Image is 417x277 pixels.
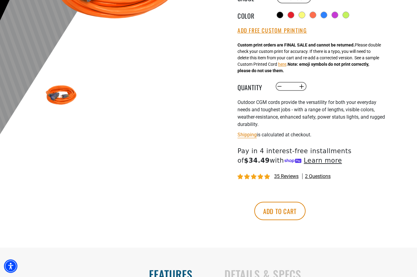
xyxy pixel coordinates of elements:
a: Shipping [238,132,257,138]
div: Accessibility Menu [4,260,17,273]
div: is calculated at checkout. [238,131,387,139]
button: Add Free Custom Printing [238,28,307,34]
div: Please double check your custom print for accuracy. If there is a typo, you will need to delete t... [238,42,381,74]
span: 35 reviews [274,174,299,179]
span: Outdoor CGM cords provide the versatility for both your everyday needs and toughest jobs - with a... [238,100,385,127]
strong: Custom print orders are FINAL SALE and cannot be returned. [238,43,355,48]
button: here [278,61,286,68]
button: Add to cart [254,202,306,220]
legend: Color [238,11,268,19]
label: Quantity [238,83,268,91]
strong: Note: emoji symbols do not print correctly, please do not use them. [238,62,369,73]
span: 4.80 stars [238,174,271,180]
span: 2 questions [305,173,331,180]
img: orange [43,79,79,114]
